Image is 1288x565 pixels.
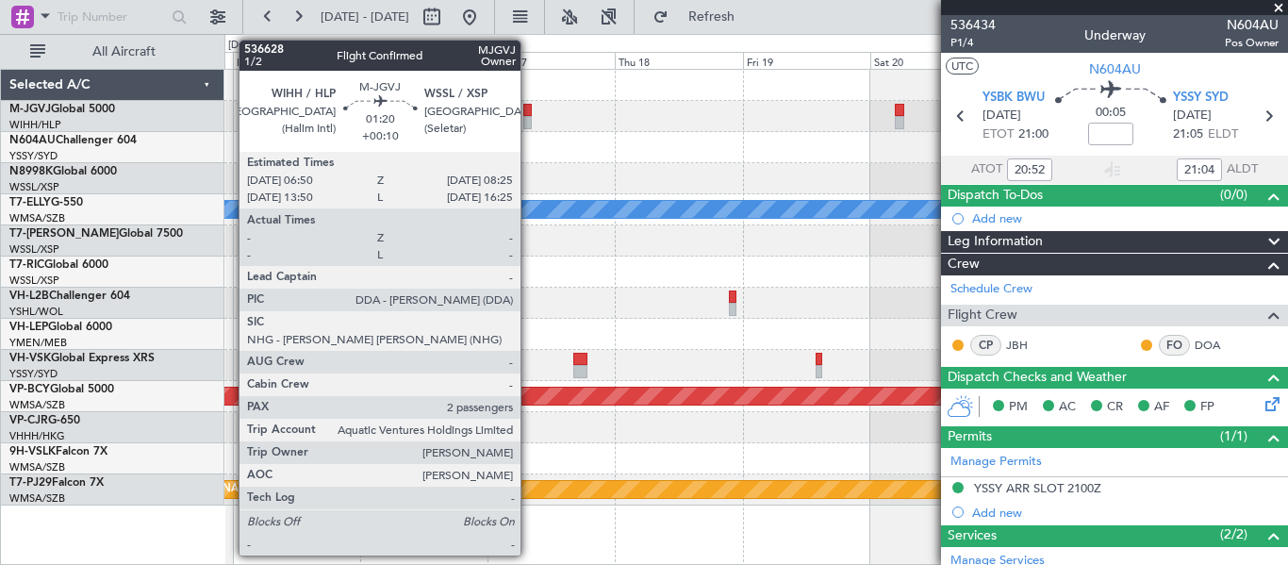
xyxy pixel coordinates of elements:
[1227,160,1258,179] span: ALDT
[9,477,104,489] a: T7-PJ29Falcon 7X
[948,367,1127,389] span: Dispatch Checks and Weather
[1096,104,1126,123] span: 00:05
[950,280,1032,299] a: Schedule Crew
[9,353,51,364] span: VH-VSK
[9,149,58,163] a: YSSY/SYD
[950,35,996,51] span: P1/4
[1018,125,1049,144] span: 21:00
[1089,59,1141,79] span: N604AU
[9,322,48,333] span: VH-LEP
[9,259,44,271] span: T7-RIC
[1220,426,1247,446] span: (1/1)
[1220,185,1247,205] span: (0/0)
[9,104,115,115] a: M-JGVJGlobal 5000
[9,228,183,240] a: T7-[PERSON_NAME]Global 7500
[9,415,80,426] a: VP-CJRG-650
[9,336,67,350] a: YMEN/MEB
[9,446,56,457] span: 9H-VSLK
[948,254,980,275] span: Crew
[1154,398,1169,417] span: AF
[360,52,487,69] div: Tue 16
[9,166,53,177] span: N8998K
[21,37,205,67] button: All Aircraft
[983,89,1045,108] span: YSBK BWU
[970,335,1001,356] div: CP
[9,135,137,146] a: N604AUChallenger 604
[1007,158,1052,181] input: --:--
[9,118,61,132] a: WIHH/HLP
[9,398,65,412] a: WMSA/SZB
[1200,398,1214,417] span: FP
[1173,125,1203,144] span: 21:05
[1177,158,1222,181] input: --:--
[1225,15,1279,35] span: N604AU
[9,477,52,489] span: T7-PJ29
[950,15,996,35] span: 536434
[1059,398,1076,417] span: AC
[948,305,1017,326] span: Flight Crew
[9,274,59,288] a: WSSL/XSP
[948,426,992,448] span: Permits
[1107,398,1123,417] span: CR
[948,185,1043,207] span: Dispatch To-Dos
[9,429,65,443] a: VHHH/HKG
[9,259,108,271] a: T7-RICGlobal 6000
[1009,398,1028,417] span: PM
[1225,35,1279,51] span: Pos Owner
[1173,89,1229,108] span: YSSY SYD
[672,10,751,24] span: Refresh
[971,160,1002,179] span: ATOT
[9,415,48,426] span: VP-CJR
[1195,337,1237,354] a: DOA
[948,525,997,547] span: Services
[972,210,1279,226] div: Add new
[983,125,1014,144] span: ETOT
[9,228,119,240] span: T7-[PERSON_NAME]
[1173,107,1212,125] span: [DATE]
[9,180,59,194] a: WSSL/XSP
[9,166,117,177] a: N8998KGlobal 6000
[9,322,112,333] a: VH-LEPGlobal 6000
[9,305,63,319] a: YSHL/WOL
[950,453,1042,472] a: Manage Permits
[9,384,114,395] a: VP-BCYGlobal 5000
[9,197,83,208] a: T7-ELLYG-550
[9,446,107,457] a: 9H-VSLKFalcon 7X
[9,291,130,302] a: VH-L2BChallenger 604
[946,58,979,75] button: UTC
[321,8,409,25] span: [DATE] - [DATE]
[9,197,51,208] span: T7-ELLY
[972,505,1279,521] div: Add new
[870,52,998,69] div: Sat 20
[9,135,56,146] span: N604AU
[9,491,65,506] a: WMSA/SZB
[9,384,50,395] span: VP-BCY
[983,107,1021,125] span: [DATE]
[615,52,742,69] div: Thu 18
[58,3,166,31] input: Trip Number
[1208,125,1238,144] span: ELDT
[9,211,65,225] a: WMSA/SZB
[9,291,49,302] span: VH-L2B
[9,104,51,115] span: M-JGVJ
[228,38,260,54] div: [DATE]
[9,460,65,474] a: WMSA/SZB
[9,367,58,381] a: YSSY/SYD
[974,480,1101,496] div: YSSY ARR SLOT 2100Z
[9,242,59,257] a: WSSL/XSP
[487,52,615,69] div: Wed 17
[948,231,1043,253] span: Leg Information
[9,353,155,364] a: VH-VSKGlobal Express XRS
[644,2,757,32] button: Refresh
[49,45,199,58] span: All Aircraft
[743,52,870,69] div: Fri 19
[1084,25,1146,45] div: Underway
[1006,337,1049,354] a: JBH
[233,52,360,69] div: Mon 15
[1220,524,1247,544] span: (2/2)
[1159,335,1190,356] div: FO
